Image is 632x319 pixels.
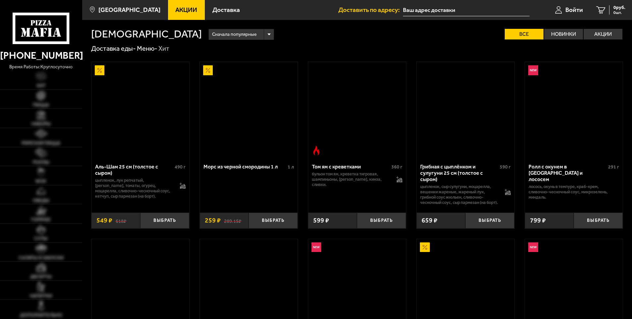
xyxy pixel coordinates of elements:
[35,179,46,184] span: WOK
[403,4,529,16] input: Ваш адрес доставки
[312,146,321,156] img: Острое блюдо
[19,256,64,260] span: Салаты и закуски
[529,163,606,182] div: Ролл с окунем в [GEOGRAPHIC_DATA] и лососем
[31,122,51,126] span: Наборы
[200,62,298,159] a: АкционныйМорс из черной смородины 1 л
[96,217,112,224] span: 549 ₽
[529,184,619,200] p: лосось, окунь в темпуре, краб-крем, сливочно-чесночный соус, микрозелень, миндаль.
[357,213,406,229] button: Выбрать
[224,217,241,224] s: 289.15 ₽
[528,65,538,75] img: Новинка
[544,29,583,39] label: Новинки
[312,163,390,170] div: Том ям с креветками
[212,28,257,41] span: Сначала популярные
[116,217,126,224] s: 618 ₽
[420,242,430,252] img: Акционный
[175,164,186,170] span: 490 г
[91,44,136,52] a: Доставка еды-
[391,164,402,170] span: 360 г
[500,164,511,170] span: 590 г
[95,163,173,176] div: Аль-Шам 25 см (толстое с сыром)
[308,62,406,159] a: Острое блюдоТом ям с креветками
[530,217,546,224] span: 799 ₽
[20,313,62,318] span: Дополнительно
[505,29,544,39] label: Все
[203,163,286,170] div: Морс из черной смородины 1 л
[91,62,189,159] a: АкционныйАль-Шам 25 см (толстое с сыром)
[288,164,294,170] span: 1 л
[205,217,221,224] span: 259 ₽
[30,275,52,279] span: Десерты
[91,29,202,39] h1: [DEMOGRAPHIC_DATA]
[417,62,514,159] a: Грибная с цыплёнком и сулугуни 25 см (толстое с сыром)
[613,5,625,10] span: 0 руб.
[420,163,498,182] div: Грибная с цыплёнком и сулугуни 25 см (толстое с сыром)
[175,7,197,13] span: Акции
[36,84,46,88] span: Хит
[33,198,49,203] span: Обеды
[574,213,623,229] button: Выбрать
[528,242,538,252] img: Новинка
[312,171,390,187] p: бульон том ям, креветка тигровая, шампиньоны, [PERSON_NAME], кинза, сливки.
[313,217,329,224] span: 599 ₽
[137,44,157,52] a: Меню-
[95,178,173,199] p: цыпленок, лук репчатый, [PERSON_NAME], томаты, огурец, моцарелла, сливочно-чесночный соус, кетчуп...
[30,294,52,298] span: Напитки
[34,236,48,241] span: Супы
[565,7,583,13] span: Войти
[422,217,437,224] span: 659 ₽
[33,103,49,107] span: Пицца
[613,11,625,15] span: 0 шт.
[525,62,623,159] a: НовинкаРолл с окунем в темпуре и лососем
[33,160,49,165] span: Роллы
[22,141,60,146] span: Римская пицца
[249,213,298,229] button: Выбрать
[212,7,240,13] span: Доставка
[608,164,619,170] span: 291 г
[420,184,498,205] p: цыпленок, сыр сулугуни, моцарелла, вешенки жареные, жареный лук, грибной соус Жюльен, сливочно-че...
[465,213,514,229] button: Выбрать
[95,65,105,75] img: Акционный
[203,65,213,75] img: Акционный
[312,242,321,252] img: Новинка
[584,29,622,39] label: Акции
[98,7,160,13] span: [GEOGRAPHIC_DATA]
[158,44,169,53] div: Хит
[31,218,51,222] span: Горячее
[140,213,189,229] button: Выбрать
[338,7,403,13] span: Доставить по адресу:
